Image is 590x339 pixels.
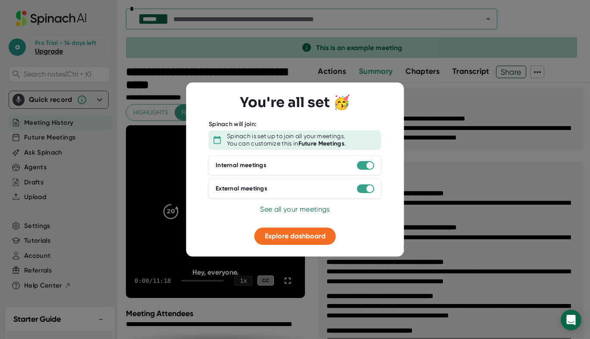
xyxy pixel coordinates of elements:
[216,162,267,169] div: Internal meetings
[260,205,330,213] span: See all your meetings
[298,140,345,147] b: Future Meetings
[227,140,346,148] div: You can customize this in .
[254,228,336,245] button: Explore dashboard
[227,133,345,140] div: Spinach is set up to join all your meetings.
[561,310,581,330] div: Open Intercom Messenger
[260,204,330,215] button: See all your meetings
[209,120,257,128] div: Spinach will join:
[216,185,267,193] div: External meetings
[265,232,326,240] span: Explore dashboard
[240,94,350,111] h3: You're all set 🥳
